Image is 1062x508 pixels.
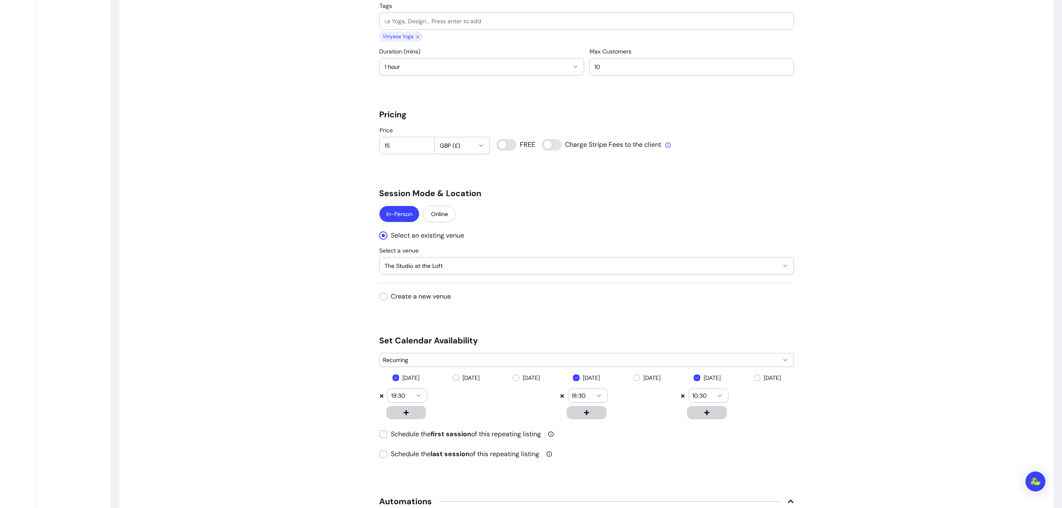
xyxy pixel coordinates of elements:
button: Online [423,206,456,222]
h5: Session Mode & Location [379,187,794,199]
button: GBP (£) [435,137,490,154]
button: 19:30 [388,389,427,402]
span: GBP (£) [440,141,475,150]
input: Sunday [754,370,790,385]
span: Vinyasa Yoga [381,33,414,40]
input: Max Customers [594,63,789,71]
span: Max Customers [589,48,631,55]
input: Charge Stripe Fees to the client [542,139,662,151]
input: Tags [385,17,789,25]
input: Thursday [573,370,614,385]
label: Select a venue [379,246,422,255]
button: In-Person [379,206,419,222]
h5: Pricing [379,109,794,120]
input: Saturday [694,370,734,385]
span: Recurring [383,356,780,364]
span: 10:30 [692,391,715,400]
input: Wednesday [513,370,561,385]
input: Create a new venue [379,288,458,305]
input: FREE [497,139,535,151]
span: Price [380,126,393,134]
h5: Set Calendar Availability [379,335,794,346]
input: Select an existing venue [379,227,471,244]
button: 18:30 [568,389,607,402]
div: Open Intercom Messenger [1025,472,1045,491]
span: 19:30 [391,391,414,400]
button: The Studio at the Loft [380,258,794,274]
span: 18:30 [572,391,594,400]
input: Tuesday [453,370,492,385]
input: Price [385,141,429,150]
span: close chip [414,32,421,41]
button: 10:30 [689,389,728,402]
span: Automations [379,496,432,507]
span: 1 hour [385,63,569,71]
input: Monday [392,370,431,385]
span: The Studio at the Loft [385,262,779,270]
span: Tags [380,2,392,10]
input: Friday [633,370,667,385]
button: 1 hour [380,58,584,75]
button: Recurring [380,353,794,367]
label: Duration (mins) [379,47,424,56]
